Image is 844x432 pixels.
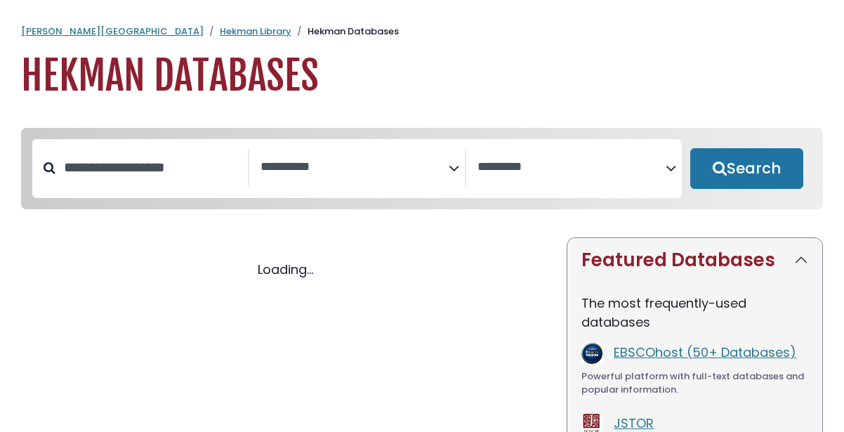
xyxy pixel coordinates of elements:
a: Hekman Library [220,25,291,38]
a: [PERSON_NAME][GEOGRAPHIC_DATA] [21,25,204,38]
div: Powerful platform with full-text databases and popular information. [581,369,808,397]
nav: breadcrumb [21,25,823,39]
input: Search database by title or keyword [55,156,248,179]
div: Loading... [21,260,550,279]
a: EBSCOhost (50+ Databases) [614,343,796,361]
button: Submit for Search Results [690,148,803,189]
button: Featured Databases [567,238,822,282]
p: The most frequently-used databases [581,294,808,332]
nav: Search filters [21,128,823,209]
h1: Hekman Databases [21,53,823,100]
li: Hekman Databases [291,25,399,39]
a: JSTOR [614,414,654,432]
textarea: Search [477,160,666,175]
textarea: Search [261,160,449,175]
